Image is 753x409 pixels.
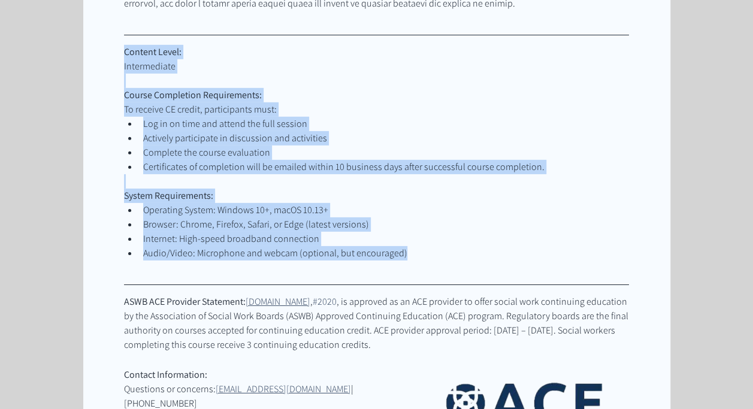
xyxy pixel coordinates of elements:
[246,295,310,308] a: [DOMAIN_NAME]
[124,46,182,58] span: Content Level:
[143,232,319,245] span: Internet: High-speed broadband connection
[124,189,213,202] span: System Requirements:
[143,204,328,216] span: Operating System: Windows 10+, macOS 10.13+
[143,146,270,159] span: Complete the course evaluation
[143,247,407,259] span: Audio/Video: Microphone and webcam (optional, but encouraged)
[124,60,176,72] span: Intermediate
[124,103,277,116] span: To receive CE credit, participants must:
[124,368,207,381] span: Contact Information:
[216,383,351,395] a: [EMAIL_ADDRESS][DOMAIN_NAME]
[124,383,216,395] span: Questions or concerns:
[124,295,246,308] span: ASWB ACE Provider Statement:
[143,218,369,231] span: Browser: Chrome, Firefox, Safari, or Edge (latest versions)
[143,132,327,144] span: Actively participate in discussion and activities
[143,117,307,130] span: Log in on time and attend the full session
[124,295,630,351] span: , is approved as an ACE provider to offer social work continuing education by the Association of ...
[313,295,337,308] a: #2020
[310,295,313,308] span: ,
[143,160,545,173] span: Certificates of completion will be emailed within 10 business days after successful course comple...
[124,89,262,101] span: Course Completion Requirements:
